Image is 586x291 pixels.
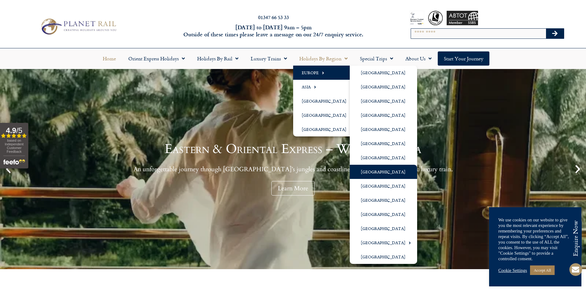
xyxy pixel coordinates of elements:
[350,66,417,264] ul: Europe
[3,164,14,174] div: Previous slide
[350,236,417,250] a: [GEOGRAPHIC_DATA]
[258,14,289,21] a: 01347 66 53 33
[293,51,354,66] a: Holidays by Region
[245,51,293,66] a: Luxury Trains
[399,51,438,66] a: About Us
[572,164,583,174] div: Next slide
[350,165,417,179] a: [GEOGRAPHIC_DATA]
[293,66,358,80] a: Europe
[350,151,417,165] a: [GEOGRAPHIC_DATA]
[191,51,245,66] a: Holidays by Rail
[498,217,572,261] div: We use cookies on our website to give you the most relevant experience by remembering your prefer...
[293,94,358,108] a: [GEOGRAPHIC_DATA]
[350,207,417,221] a: [GEOGRAPHIC_DATA]
[293,80,358,94] a: Asia
[354,51,399,66] a: Special Trips
[122,51,191,66] a: Orient Express Holidays
[350,108,417,122] a: [GEOGRAPHIC_DATA]
[271,181,315,196] a: Learn More
[350,80,417,94] a: [GEOGRAPHIC_DATA]
[158,24,389,38] h6: [DATE] to [DATE] 9am – 5pm Outside of these times please leave a message on our 24/7 enquiry serv...
[498,268,527,273] a: Cookie Settings
[350,250,417,264] a: [GEOGRAPHIC_DATA]
[293,122,358,136] a: [GEOGRAPHIC_DATA]
[350,122,417,136] a: [GEOGRAPHIC_DATA]
[350,136,417,151] a: [GEOGRAPHIC_DATA]
[530,265,555,275] a: Accept All
[97,51,122,66] a: Home
[350,94,417,108] a: [GEOGRAPHIC_DATA]
[350,193,417,207] a: [GEOGRAPHIC_DATA]
[38,17,118,36] img: Planet Rail Train Holidays Logo
[3,51,583,66] nav: Menu
[438,51,489,66] a: Start your Journey
[293,108,358,122] a: [GEOGRAPHIC_DATA]
[134,165,453,173] p: An unforgettable journey through [GEOGRAPHIC_DATA]’s jungles and coastlines aboard Asia’s most ic...
[350,221,417,236] a: [GEOGRAPHIC_DATA]
[134,143,453,156] h1: Eastern & Oriental Express – Wild Malaysia
[546,29,564,38] button: Search
[350,66,417,80] a: [GEOGRAPHIC_DATA]
[350,179,417,193] a: [GEOGRAPHIC_DATA]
